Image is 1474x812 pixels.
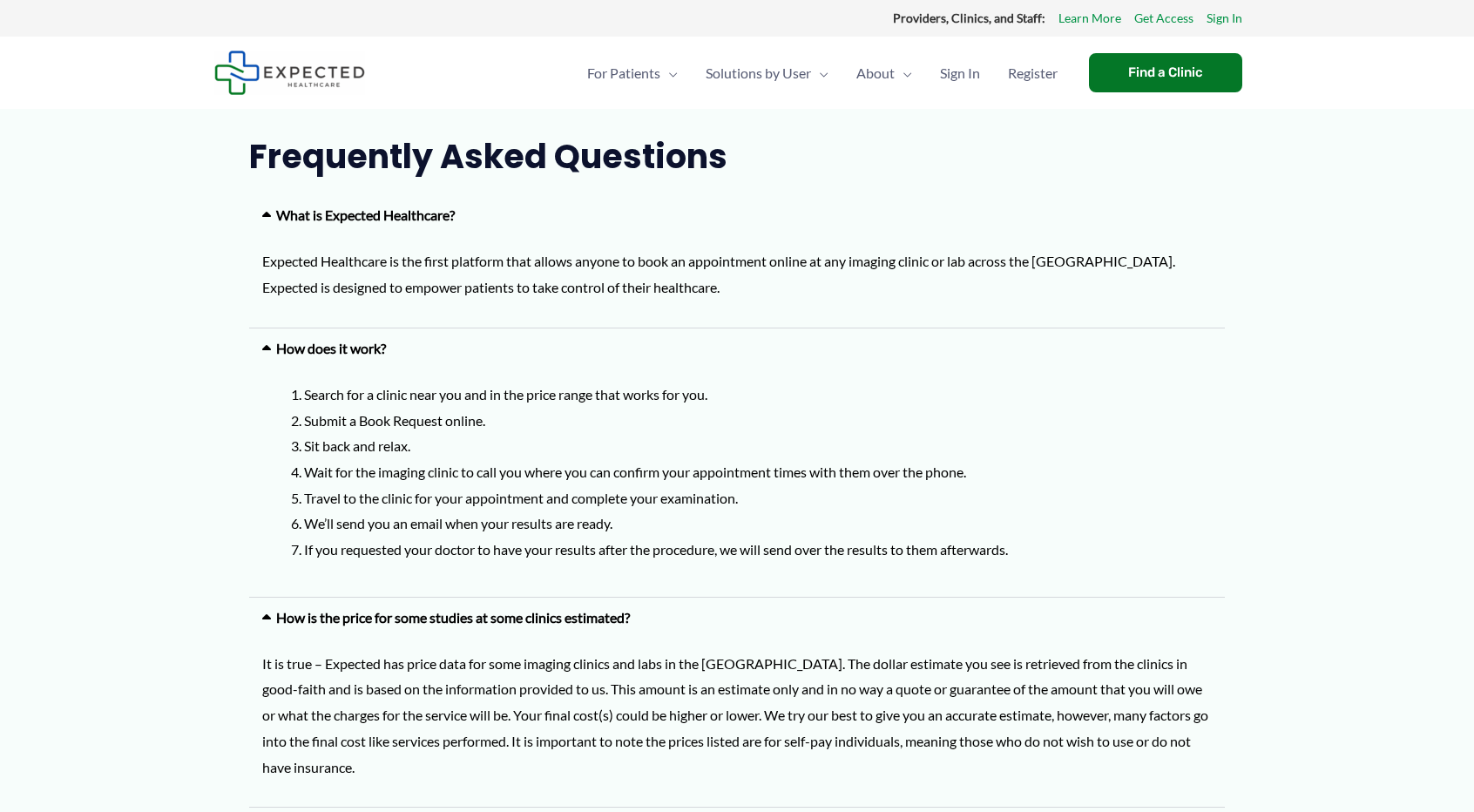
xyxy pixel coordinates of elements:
[573,43,692,104] a: For PatientsMenu Toggle
[249,638,1225,809] div: How is the price for some studies at some clinics estimated?
[276,206,455,223] a: What is Expected Healthcare?
[249,235,1225,328] div: What is Expected Healthcare?
[1089,53,1242,92] a: Find a Clinic
[994,43,1072,104] a: Register
[1207,7,1242,30] a: Sign In
[692,43,842,104] a: Solutions by UserMenu Toggle
[249,328,1225,369] div: How does it work?
[926,43,994,104] a: Sign In
[276,340,386,356] a: How does it work?
[304,537,1212,563] li: If you requested your doctor to have your results after the procedure, we will send over the resu...
[304,459,1212,485] li: Wait for the imaging clinic to call you where you can confirm your appointment times with them ov...
[706,43,811,104] span: Solutions by User
[1008,43,1058,104] span: Register
[1134,7,1193,30] a: Get Access
[276,609,630,626] a: How is the price for some studies at some clinics estimated?
[304,511,1212,537] li: We’ll send you an email when your results are ready.
[856,43,895,104] span: About
[249,598,1225,638] div: How is the price for some studies at some clinics estimated?
[304,485,1212,511] li: Travel to the clinic for your appointment and complete your examination.
[842,43,926,104] a: AboutMenu Toggle
[304,382,1212,408] li: Search for a clinic near you and in the price range that works for you.
[304,433,1212,459] li: Sit back and relax.
[660,43,678,104] span: Menu Toggle
[249,195,1225,235] div: What is Expected Healthcare?
[214,51,365,95] img: Expected Healthcare Logo - side, dark font, small
[304,408,1212,434] li: Submit a Book Request online.
[811,43,828,104] span: Menu Toggle
[573,43,1072,104] nav: Primary Site Navigation
[895,43,912,104] span: Menu Toggle
[249,369,1225,598] div: How does it work?
[249,135,1225,178] h2: Frequently Asked Questions
[262,651,1212,781] p: It is true – Expected has price data for some imaging clinics and labs in the [GEOGRAPHIC_DATA]. ...
[940,43,980,104] span: Sign In
[262,253,1175,295] span: Expected Healthcare is the first platform that allows anyone to book an appointment online at any...
[1058,7,1121,30] a: Learn More
[587,43,660,104] span: For Patients
[893,10,1045,25] strong: Providers, Clinics, and Staff:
